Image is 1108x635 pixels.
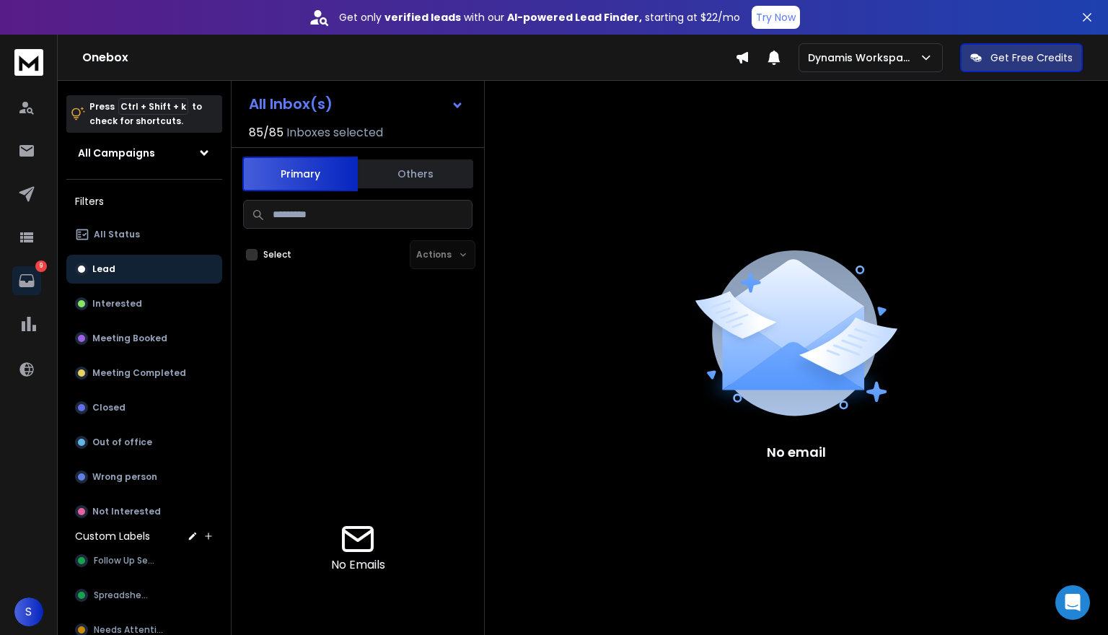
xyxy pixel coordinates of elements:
[92,263,115,275] p: Lead
[89,100,202,128] p: Press to check for shortcuts.
[92,437,152,448] p: Out of office
[331,556,385,574] p: No Emails
[1055,585,1090,620] div: Open Intercom Messenger
[66,289,222,318] button: Interested
[92,298,142,310] p: Interested
[14,49,43,76] img: logo
[249,124,283,141] span: 85 / 85
[752,6,800,29] button: Try Now
[66,324,222,353] button: Meeting Booked
[94,229,140,240] p: All Status
[263,249,291,260] label: Select
[242,157,358,191] button: Primary
[75,529,150,543] h3: Custom Labels
[249,97,333,111] h1: All Inbox(s)
[118,98,188,115] span: Ctrl + Shift + k
[237,89,475,118] button: All Inbox(s)
[66,255,222,284] button: Lead
[92,506,161,517] p: Not Interested
[92,402,126,413] p: Closed
[14,597,43,626] button: S
[94,555,157,566] span: Follow Up Sent
[66,139,222,167] button: All Campaigns
[66,428,222,457] button: Out of office
[66,191,222,211] h3: Filters
[66,581,222,610] button: Spreadsheet
[78,146,155,160] h1: All Campaigns
[339,10,740,25] p: Get only with our starting at $22/mo
[92,471,157,483] p: Wrong person
[66,359,222,387] button: Meeting Completed
[12,266,41,295] a: 9
[960,43,1083,72] button: Get Free Credits
[286,124,383,141] h3: Inboxes selected
[66,220,222,249] button: All Status
[92,333,167,344] p: Meeting Booked
[66,546,222,575] button: Follow Up Sent
[66,393,222,422] button: Closed
[82,49,735,66] h1: Onebox
[94,590,151,601] span: Spreadsheet
[358,158,473,190] button: Others
[756,10,796,25] p: Try Now
[35,260,47,272] p: 9
[384,10,461,25] strong: verified leads
[92,367,186,379] p: Meeting Completed
[990,51,1073,65] p: Get Free Credits
[767,442,826,463] p: No email
[808,51,919,65] p: Dynamis Workspace
[66,463,222,491] button: Wrong person
[66,497,222,526] button: Not Interested
[507,10,642,25] strong: AI-powered Lead Finder,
